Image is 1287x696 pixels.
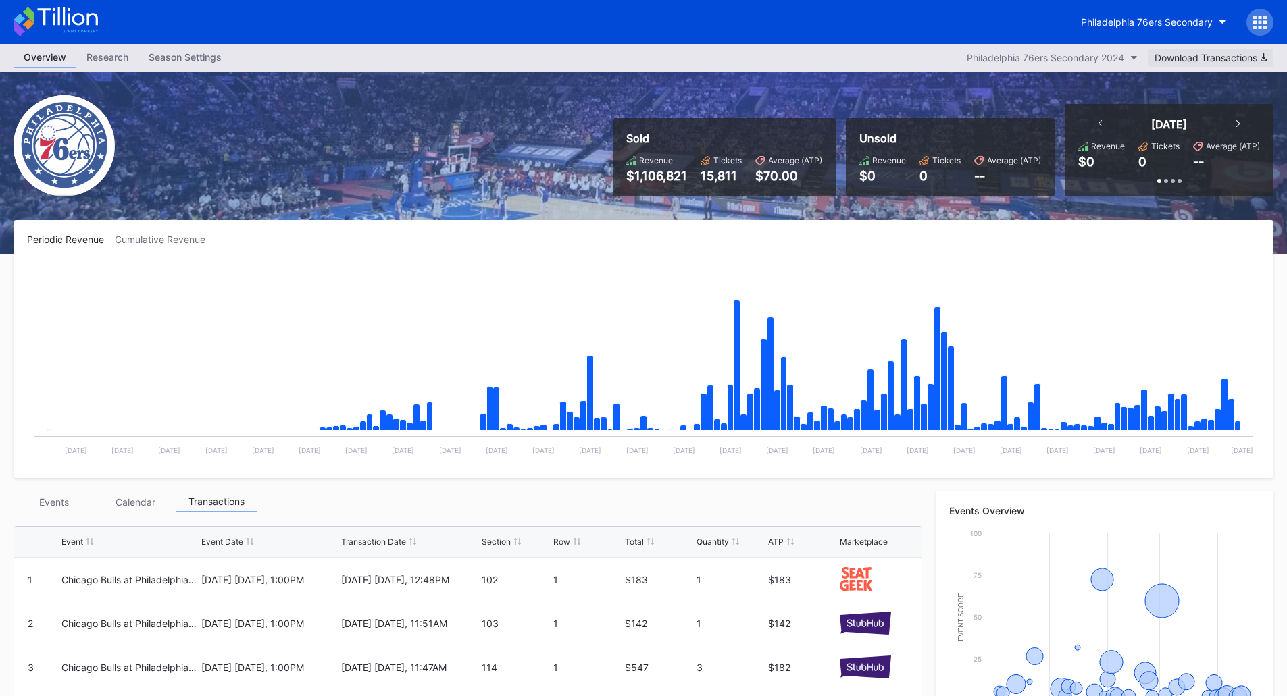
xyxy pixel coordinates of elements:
[768,574,836,585] div: $183
[768,662,836,673] div: $182
[1206,141,1260,151] div: Average (ATP)
[957,593,965,641] text: Event Score
[76,47,138,67] div: Research
[987,155,1041,165] div: Average (ATP)
[341,662,478,673] div: [DATE] [DATE], 11:47AM
[626,132,822,145] div: Sold
[953,446,976,454] text: [DATE]
[840,537,888,547] div: Marketplace
[1078,155,1094,169] div: $0
[974,655,982,663] text: 25
[76,47,138,68] a: Research
[61,662,198,673] div: Chicago Bulls at Philadelphia 76ers
[859,169,906,183] div: $0
[28,662,34,673] div: 3
[859,132,1041,145] div: Unsold
[1151,141,1180,151] div: Tickets
[392,446,414,454] text: [DATE]
[813,446,835,454] text: [DATE]
[1193,155,1204,169] div: --
[95,491,176,512] div: Calendar
[14,47,76,68] a: Overview
[579,446,601,454] text: [DATE]
[766,446,788,454] text: [DATE]
[345,446,368,454] text: [DATE]
[28,574,32,585] div: 1
[27,234,115,245] div: Periodic Revenue
[201,574,338,585] div: [DATE] [DATE], 1:00PM
[176,491,257,512] div: Transactions
[61,574,198,585] div: Chicago Bulls at Philadelphia 76ers
[872,155,906,165] div: Revenue
[625,618,693,629] div: $142
[967,52,1124,63] div: Philadelphia 76ers Secondary 2024
[720,446,742,454] text: [DATE]
[553,574,622,585] div: 1
[341,618,478,629] div: [DATE] [DATE], 11:51AM
[14,491,95,512] div: Events
[532,446,555,454] text: [DATE]
[14,95,115,196] img: Philadelphia_76ers.png
[625,574,693,585] div: $183
[138,47,232,67] div: Season Settings
[840,612,891,635] img: stubHub.svg
[1151,117,1187,131] div: [DATE]
[341,574,478,585] div: [DATE] [DATE], 12:48PM
[755,169,822,183] div: $70.00
[553,662,622,673] div: 1
[1138,155,1146,169] div: 0
[768,618,836,629] div: $142
[768,537,784,547] div: ATP
[697,662,765,673] div: 3
[482,662,550,673] div: 114
[932,155,961,165] div: Tickets
[701,169,742,183] div: 15,811
[639,155,673,165] div: Revenue
[768,155,822,165] div: Average (ATP)
[1091,141,1125,151] div: Revenue
[919,169,961,183] div: 0
[61,618,198,629] div: Chicago Bulls at Philadelphia 76ers
[65,446,87,454] text: [DATE]
[252,446,274,454] text: [DATE]
[1148,49,1273,67] button: Download Transactions
[974,571,982,579] text: 75
[111,446,134,454] text: [DATE]
[28,618,33,629] div: 2
[1081,16,1213,28] div: Philadelphia 76ers Secondary
[713,155,742,165] div: Tickets
[1046,446,1069,454] text: [DATE]
[840,655,891,678] img: stubHub.svg
[299,446,321,454] text: [DATE]
[553,537,570,547] div: Row
[626,446,649,454] text: [DATE]
[158,446,180,454] text: [DATE]
[201,662,338,673] div: [DATE] [DATE], 1:00PM
[201,618,338,629] div: [DATE] [DATE], 1:00PM
[1140,446,1162,454] text: [DATE]
[1155,52,1267,63] div: Download Transactions
[697,537,729,547] div: Quantity
[907,446,929,454] text: [DATE]
[949,505,1260,516] div: Events Overview
[482,618,550,629] div: 103
[974,613,982,621] text: 50
[482,537,511,547] div: Section
[553,618,622,629] div: 1
[138,47,232,68] a: Season Settings
[974,169,1041,183] div: --
[860,446,882,454] text: [DATE]
[1231,446,1253,454] text: [DATE]
[697,574,765,585] div: 1
[1000,446,1022,454] text: [DATE]
[840,567,873,591] img: seatGeek.svg
[201,537,243,547] div: Event Date
[626,169,687,183] div: $1,106,821
[1093,446,1115,454] text: [DATE]
[482,574,550,585] div: 102
[1071,9,1236,34] button: Philadelphia 76ers Secondary
[1187,446,1209,454] text: [DATE]
[960,49,1144,67] button: Philadelphia 76ers Secondary 2024
[205,446,228,454] text: [DATE]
